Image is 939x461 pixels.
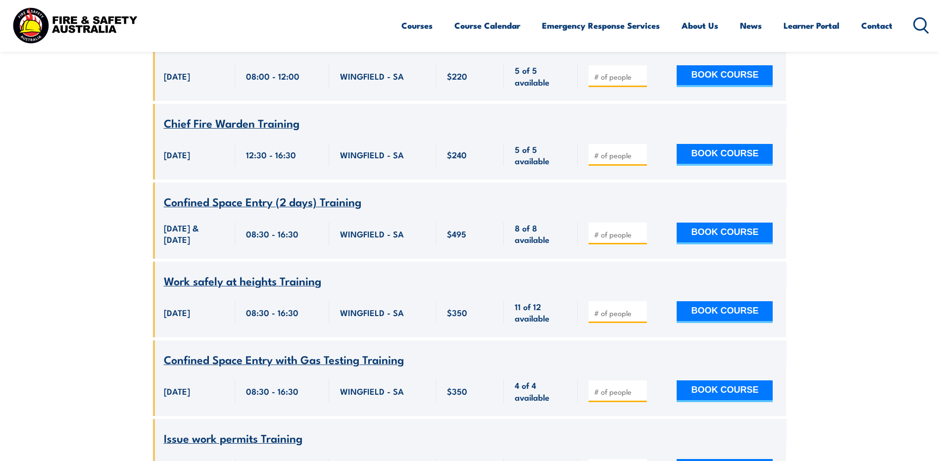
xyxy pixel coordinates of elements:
[740,12,762,39] a: News
[784,12,840,39] a: Learner Portal
[164,117,299,130] a: Chief Fire Warden Training
[340,228,404,239] span: WINGFIELD - SA
[340,70,404,82] span: WINGFIELD - SA
[677,301,773,323] button: BOOK COURSE
[340,385,404,397] span: WINGFIELD - SA
[246,385,298,397] span: 08:30 - 16:30
[164,351,404,368] span: Confined Space Entry with Gas Testing Training
[164,429,302,446] span: Issue work permits Training
[164,275,321,287] a: Work safely at heights Training
[515,64,567,88] span: 5 of 5 available
[246,307,298,318] span: 08:30 - 16:30
[515,143,567,167] span: 5 of 5 available
[677,223,773,244] button: BOOK COURSE
[594,150,643,160] input: # of people
[677,144,773,166] button: BOOK COURSE
[594,72,643,82] input: # of people
[447,228,466,239] span: $495
[447,149,467,160] span: $240
[164,222,224,245] span: [DATE] & [DATE]
[515,379,567,403] span: 4 of 4 available
[515,301,567,324] span: 11 of 12 available
[447,307,467,318] span: $350
[164,149,190,160] span: [DATE]
[164,193,361,210] span: Confined Space Entry (2 days) Training
[594,387,643,397] input: # of people
[340,149,404,160] span: WINGFIELD - SA
[515,222,567,245] span: 8 of 8 available
[594,308,643,318] input: # of people
[164,307,190,318] span: [DATE]
[164,385,190,397] span: [DATE]
[246,149,296,160] span: 12:30 - 16:30
[164,354,404,366] a: Confined Space Entry with Gas Testing Training
[164,272,321,289] span: Work safely at heights Training
[447,385,467,397] span: $350
[594,230,643,239] input: # of people
[542,12,660,39] a: Emergency Response Services
[164,432,302,445] a: Issue work permits Training
[164,70,190,82] span: [DATE]
[677,65,773,87] button: BOOK COURSE
[340,307,404,318] span: WINGFIELD - SA
[246,228,298,239] span: 08:30 - 16:30
[401,12,433,39] a: Courses
[447,70,467,82] span: $220
[682,12,718,39] a: About Us
[677,380,773,402] button: BOOK COURSE
[164,114,299,131] span: Chief Fire Warden Training
[246,70,299,82] span: 08:00 - 12:00
[164,196,361,208] a: Confined Space Entry (2 days) Training
[861,12,892,39] a: Contact
[454,12,520,39] a: Course Calendar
